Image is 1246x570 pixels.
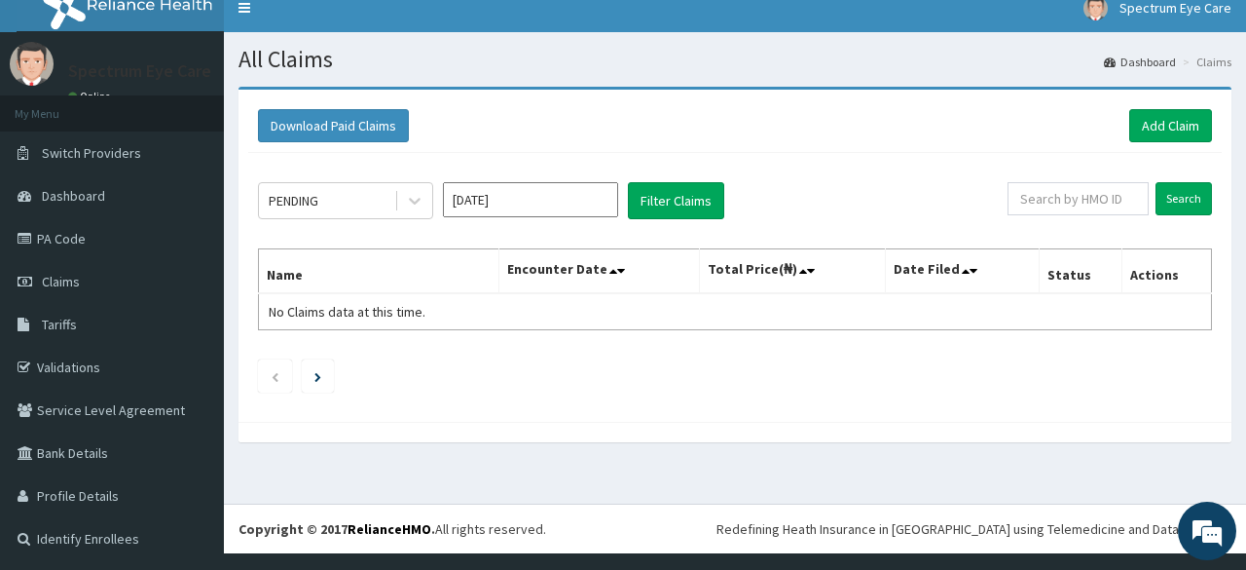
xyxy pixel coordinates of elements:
[68,62,211,80] p: Spectrum Eye Care
[68,90,115,103] a: Online
[10,42,54,86] img: User Image
[716,519,1231,539] div: Redefining Heath Insurance in [GEOGRAPHIC_DATA] using Telemedicine and Data Science!
[42,273,80,290] span: Claims
[42,144,141,162] span: Switch Providers
[314,367,321,385] a: Next page
[699,249,885,294] th: Total Price(₦)
[1155,182,1212,215] input: Search
[238,520,435,538] strong: Copyright © 2017 .
[42,316,77,333] span: Tariffs
[1104,54,1176,70] a: Dashboard
[498,249,699,294] th: Encounter Date
[348,520,431,538] a: RelianceHMO
[238,47,1231,72] h1: All Claims
[271,367,279,385] a: Previous page
[258,109,409,142] button: Download Paid Claims
[10,370,371,438] textarea: Type your message and hit 'Enter'
[1008,182,1149,215] input: Search by HMO ID
[42,187,105,205] span: Dashboard
[224,504,1246,553] footer: All rights reserved.
[269,191,318,210] div: PENDING
[1129,109,1212,142] a: Add Claim
[319,10,366,57] div: Minimize live chat window
[259,249,499,294] th: Name
[885,249,1039,294] th: Date Filed
[269,303,425,321] span: No Claims data at this time.
[1039,249,1121,294] th: Status
[36,97,79,146] img: d_794563401_company_1708531726252_794563401
[1121,249,1211,294] th: Actions
[1178,54,1231,70] li: Claims
[443,182,618,217] input: Select Month and Year
[101,109,327,134] div: Chat with us now
[628,182,724,219] button: Filter Claims
[113,165,269,361] span: We're online!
